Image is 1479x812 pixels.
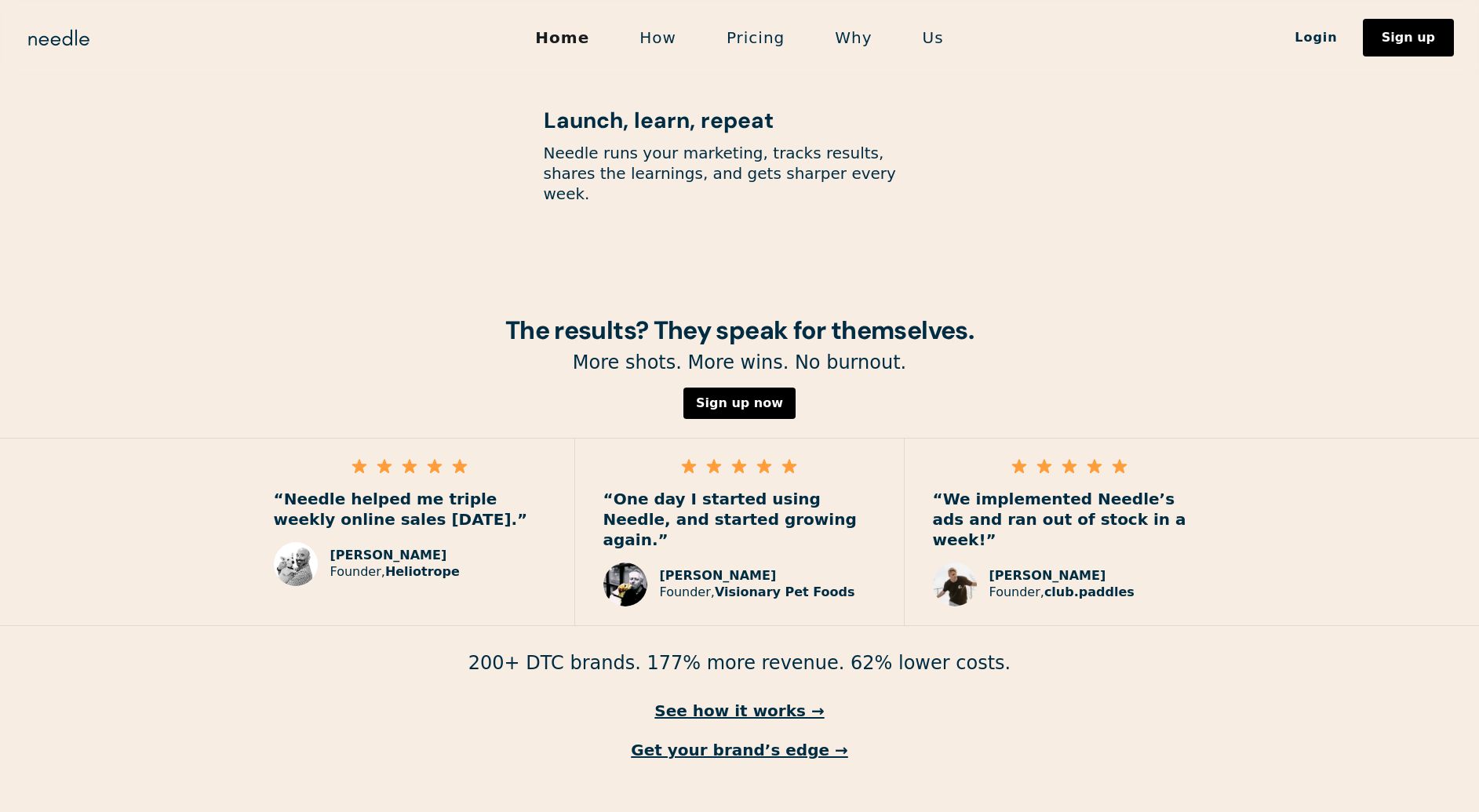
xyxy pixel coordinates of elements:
[330,548,447,563] strong: [PERSON_NAME]
[715,584,855,599] strong: Visionary Pet Foods
[510,21,614,54] a: Home
[1044,584,1135,599] strong: club.paddles
[1382,31,1435,44] div: Sign up
[544,109,936,133] h1: Launch, learn, repeat
[614,21,701,54] a: How
[544,143,936,204] p: Needle runs your marketing, tracks results, shares the learnings, and gets sharper every week.
[385,564,460,579] strong: Heliotrope
[696,397,783,410] div: Sign up now
[1363,19,1454,56] a: Sign up
[330,564,460,581] p: Founder,
[603,489,876,550] p: “One day I started using Needle, and started growing again.”
[898,21,969,54] a: Us
[701,21,810,54] a: Pricing
[660,568,777,583] strong: [PERSON_NAME]
[1270,24,1363,51] a: Login
[274,489,546,530] p: “Needle helped me triple weekly online sales [DATE].”
[810,21,897,54] a: Why
[683,388,796,419] a: Sign up now
[989,568,1106,583] strong: [PERSON_NAME]
[660,584,855,601] p: Founder,
[989,584,1135,601] p: Founder,
[933,489,1206,550] p: “We implemented Needle’s ads and ran out of stock in a week!”
[505,314,974,347] strong: The results? They speak for themselves.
